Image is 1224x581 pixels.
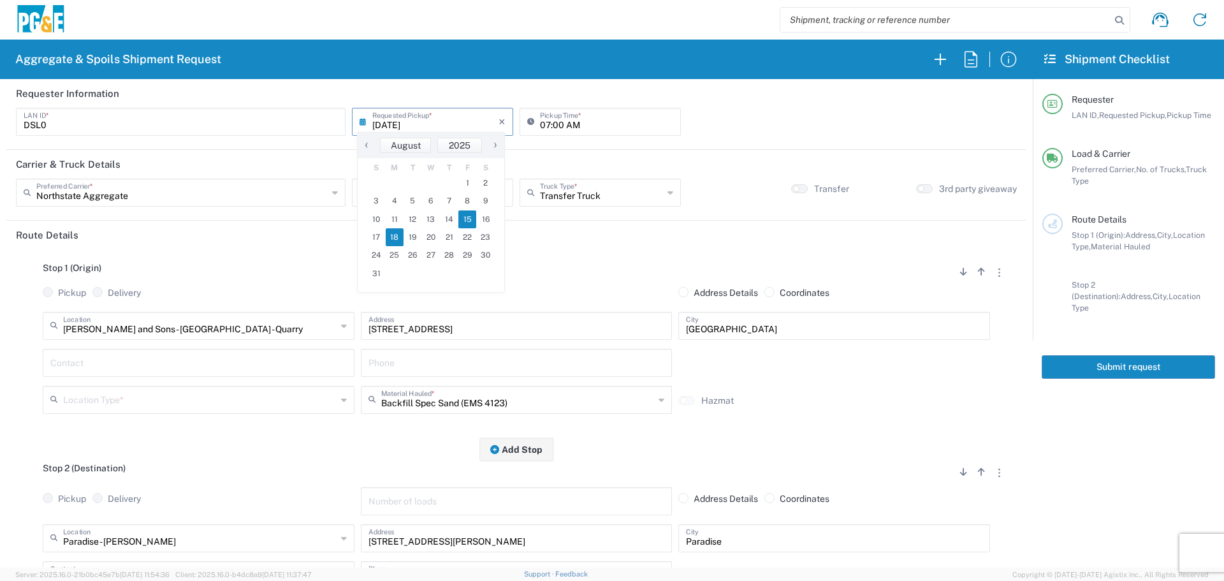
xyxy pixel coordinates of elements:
[814,183,849,195] label: Transfer
[458,161,477,174] th: weekday
[422,246,441,264] span: 27
[367,161,386,174] th: weekday
[458,174,477,192] span: 1
[1125,230,1157,240] span: Address,
[404,161,422,174] th: weekday
[404,228,422,246] span: 19
[1072,165,1136,174] span: Preferred Carrier,
[404,192,422,210] span: 5
[367,246,386,264] span: 24
[678,287,758,298] label: Address Details
[43,263,101,273] span: Stop 1 (Origin)
[386,228,404,246] span: 18
[1042,355,1215,379] button: Submit request
[15,571,170,578] span: Server: 2025.16.0-21b0bc45e7b
[476,246,495,264] span: 30
[367,265,386,283] span: 31
[440,192,458,210] span: 7
[422,210,441,228] span: 13
[391,140,421,151] span: August
[476,161,495,174] th: weekday
[440,210,458,228] span: 14
[485,138,504,153] button: ›
[476,192,495,210] span: 9
[16,158,120,171] h2: Carrier & Truck Details
[1072,94,1114,105] span: Requester
[262,571,312,578] span: [DATE] 11:37:47
[458,228,477,246] span: 22
[1099,110,1167,120] span: Requested Pickup,
[678,493,758,504] label: Address Details
[15,52,221,67] h2: Aggregate & Spoils Shipment Request
[1072,280,1121,301] span: Stop 2 (Destination):
[422,192,441,210] span: 6
[386,192,404,210] span: 4
[404,210,422,228] span: 12
[458,192,477,210] span: 8
[486,137,505,152] span: ›
[479,438,553,461] button: Add Stop
[1072,230,1125,240] span: Stop 1 (Origin):
[440,228,458,246] span: 21
[175,571,312,578] span: Client: 2025.16.0-b4dc8a9
[555,570,588,578] a: Feedback
[499,112,506,132] i: ×
[458,210,477,228] span: 15
[1012,569,1209,580] span: Copyright © [DATE]-[DATE] Agistix Inc., All Rights Reserved
[476,174,495,192] span: 2
[780,8,1111,32] input: Shipment, tracking or reference number
[1167,110,1211,120] span: Pickup Time
[386,161,404,174] th: weekday
[524,570,556,578] a: Support
[1072,149,1130,159] span: Load & Carrier
[1153,291,1169,301] span: City,
[1044,52,1170,67] h2: Shipment Checklist
[15,5,66,35] img: pge
[358,138,377,153] button: ‹
[404,246,422,264] span: 26
[476,228,495,246] span: 23
[367,228,386,246] span: 17
[764,287,829,298] label: Coordinates
[939,183,1017,195] label: 3rd party giveaway
[1072,214,1126,224] span: Route Details
[458,246,477,264] span: 29
[380,138,431,153] button: August
[440,246,458,264] span: 28
[43,463,126,473] span: Stop 2 (Destination)
[357,132,505,293] bs-datepicker-container: calendar
[449,140,470,151] span: 2025
[386,246,404,264] span: 25
[701,395,734,406] label: Hazmat
[358,138,504,153] bs-datepicker-navigation-view: ​ ​ ​
[476,210,495,228] span: 16
[1136,165,1186,174] span: No. of Trucks,
[386,210,404,228] span: 11
[437,138,482,153] button: 2025
[440,161,458,174] th: weekday
[120,571,170,578] span: [DATE] 11:54:36
[422,161,441,174] th: weekday
[367,210,386,228] span: 10
[1121,291,1153,301] span: Address,
[367,192,386,210] span: 3
[16,229,78,242] h2: Route Details
[357,137,376,152] span: ‹
[1091,242,1150,251] span: Material Hauled
[422,228,441,246] span: 20
[764,493,829,504] label: Coordinates
[16,87,119,100] h2: Requester Information
[1157,230,1173,240] span: City,
[1072,110,1099,120] span: LAN ID,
